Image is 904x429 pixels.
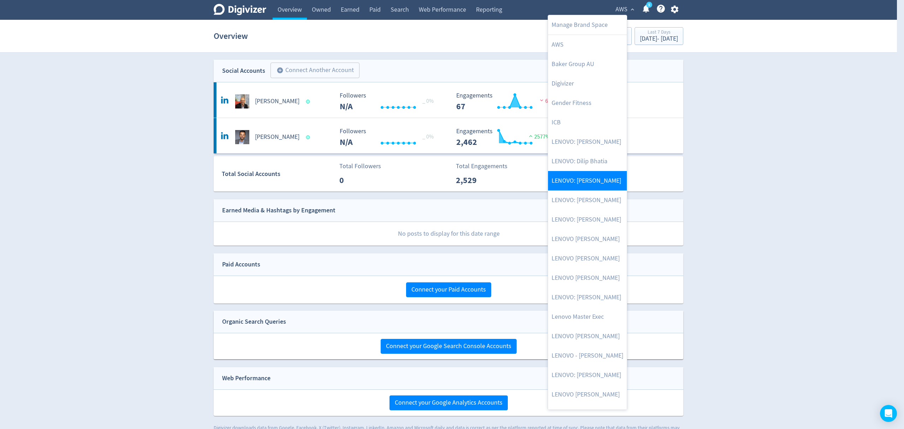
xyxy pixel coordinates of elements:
div: Open Intercom Messenger [880,405,897,422]
a: LENOVO: [PERSON_NAME] [548,404,627,424]
a: ICB [548,113,627,132]
a: Baker Group AU [548,54,627,74]
a: Digivizer [548,74,627,93]
a: LENOVO: [PERSON_NAME] [548,288,627,307]
a: LENOVO: Dilip Bhatia [548,152,627,171]
a: LENOVO: [PERSON_NAME] [548,171,627,190]
a: LENOVO [PERSON_NAME] [548,268,627,288]
a: LENOVO: [PERSON_NAME] [548,190,627,210]
a: LENOVO [PERSON_NAME] [548,249,627,268]
a: LENOVO - [PERSON_NAME] [548,346,627,365]
a: LENOVO: [PERSON_NAME] [548,210,627,229]
a: AWS [548,35,627,54]
a: Lenovo Master Exec [548,307,627,327]
a: LENOVO: [PERSON_NAME] [548,132,627,152]
a: Gender Fitness [548,93,627,113]
a: LENOVO [PERSON_NAME] [548,229,627,249]
a: LENOVO [PERSON_NAME] [548,327,627,346]
a: LENOVO: [PERSON_NAME] [548,365,627,385]
a: Manage Brand Space [548,15,627,35]
a: LENOVO [PERSON_NAME] [548,385,627,404]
